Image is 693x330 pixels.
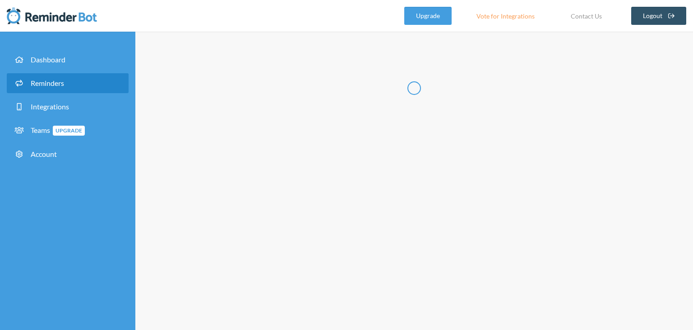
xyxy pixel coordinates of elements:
a: Integrations [7,97,129,117]
span: Integrations [31,102,69,111]
a: Upgrade [404,7,452,25]
a: Logout [631,7,687,25]
span: Dashboard [31,55,65,64]
a: Vote for Integrations [465,7,546,25]
a: Dashboard [7,50,129,70]
span: Upgrade [53,126,85,136]
span: Teams [31,126,85,134]
img: Reminder Bot [7,7,97,25]
a: Account [7,144,129,164]
span: Reminders [31,79,64,87]
span: Account [31,150,57,158]
a: TeamsUpgrade [7,120,129,141]
a: Contact Us [559,7,613,25]
a: Reminders [7,73,129,93]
